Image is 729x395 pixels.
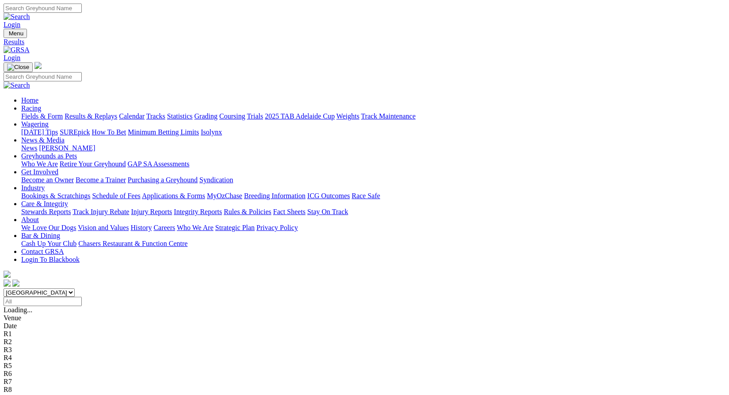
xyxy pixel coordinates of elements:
a: How To Bet [92,128,126,136]
a: Login To Blackbook [21,256,80,263]
a: Login [4,21,20,28]
a: Statistics [167,112,193,120]
a: Home [21,96,38,104]
a: Weights [336,112,359,120]
a: Results & Replays [65,112,117,120]
button: Toggle navigation [4,29,27,38]
a: Strategic Plan [215,224,255,231]
a: Race Safe [351,192,380,199]
a: Tracks [146,112,165,120]
a: Minimum Betting Limits [128,128,199,136]
img: twitter.svg [12,280,19,287]
a: ICG Outcomes [307,192,350,199]
div: About [21,224,725,232]
a: Grading [195,112,218,120]
a: We Love Our Dogs [21,224,76,231]
a: Track Maintenance [361,112,416,120]
div: Wagering [21,128,725,136]
a: Calendar [119,112,145,120]
a: Careers [153,224,175,231]
img: Search [4,81,30,89]
a: Bar & Dining [21,232,60,239]
a: GAP SA Assessments [128,160,190,168]
a: Integrity Reports [174,208,222,215]
div: R7 [4,378,725,386]
a: Who We Are [21,160,58,168]
img: Search [4,13,30,21]
a: Track Injury Rebate [73,208,129,215]
a: Retire Your Greyhound [60,160,126,168]
a: Stewards Reports [21,208,71,215]
a: Get Involved [21,168,58,176]
div: Get Involved [21,176,725,184]
a: Breeding Information [244,192,305,199]
a: Stay On Track [307,208,348,215]
button: Toggle navigation [4,62,33,72]
div: Bar & Dining [21,240,725,248]
a: Contact GRSA [21,248,64,255]
a: About [21,216,39,223]
a: Industry [21,184,45,192]
a: Rules & Policies [224,208,271,215]
input: Search [4,72,82,81]
a: Isolynx [201,128,222,136]
a: Chasers Restaurant & Function Centre [78,240,187,247]
a: MyOzChase [207,192,242,199]
a: Syndication [199,176,233,184]
a: [PERSON_NAME] [39,144,95,152]
a: Schedule of Fees [92,192,140,199]
a: SUREpick [60,128,90,136]
div: R8 [4,386,725,394]
img: GRSA [4,46,30,54]
a: Who We Are [177,224,214,231]
a: Login [4,54,20,61]
div: R3 [4,346,725,354]
a: Applications & Forms [142,192,205,199]
a: Vision and Values [78,224,129,231]
img: facebook.svg [4,280,11,287]
a: Privacy Policy [256,224,298,231]
a: Injury Reports [131,208,172,215]
a: Trials [247,112,263,120]
a: Greyhounds as Pets [21,152,77,160]
a: Fields & Form [21,112,63,120]
div: R6 [4,370,725,378]
a: Results [4,38,725,46]
a: Become a Trainer [76,176,126,184]
img: logo-grsa-white.png [34,62,42,69]
a: News [21,144,37,152]
a: Coursing [219,112,245,120]
span: Loading... [4,306,32,314]
a: News & Media [21,136,65,144]
input: Search [4,4,82,13]
input: Select date [4,297,82,306]
a: [DATE] Tips [21,128,58,136]
a: Purchasing a Greyhound [128,176,198,184]
img: Close [7,64,29,71]
div: Racing [21,112,725,120]
div: R1 [4,330,725,338]
a: Cash Up Your Club [21,240,76,247]
a: Care & Integrity [21,200,68,207]
div: News & Media [21,144,725,152]
a: Bookings & Scratchings [21,192,90,199]
div: Venue [4,314,725,322]
div: R2 [4,338,725,346]
div: Date [4,322,725,330]
a: Fact Sheets [273,208,305,215]
a: History [130,224,152,231]
div: R5 [4,362,725,370]
a: 2025 TAB Adelaide Cup [265,112,335,120]
img: logo-grsa-white.png [4,271,11,278]
div: R4 [4,354,725,362]
span: Menu [9,30,23,37]
div: Industry [21,192,725,200]
div: Care & Integrity [21,208,725,216]
a: Become an Owner [21,176,74,184]
a: Racing [21,104,41,112]
a: Wagering [21,120,49,128]
div: Greyhounds as Pets [21,160,725,168]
